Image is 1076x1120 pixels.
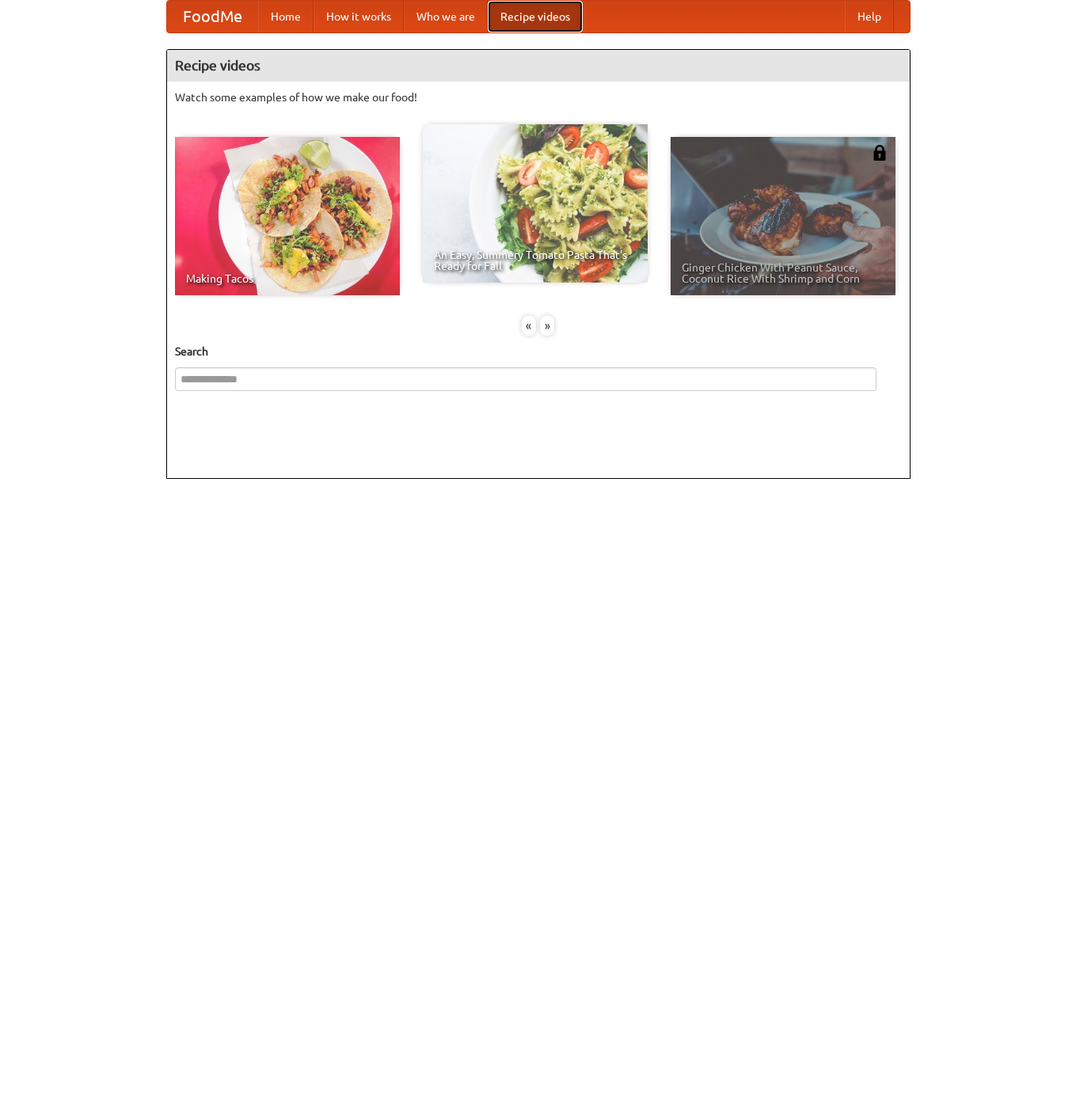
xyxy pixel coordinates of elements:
a: An Easy, Summery Tomato Pasta That's Ready for Fall [423,124,648,283]
a: FoodMe [167,1,258,32]
a: How it works [314,1,404,32]
p: Watch some examples of how we make our food! [175,89,902,105]
img: 483408.png [872,145,888,161]
div: « [522,316,536,336]
h5: Search [175,344,902,359]
span: Making Tacos [186,273,389,284]
a: Home [258,1,314,32]
h4: Recipe videos [167,50,910,82]
span: An Easy, Summery Tomato Pasta That's Ready for Fall [434,249,637,271]
div: » [540,316,554,336]
a: Making Tacos [175,137,400,295]
a: Recipe videos [488,1,583,32]
a: Help [845,1,894,32]
a: Who we are [404,1,488,32]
